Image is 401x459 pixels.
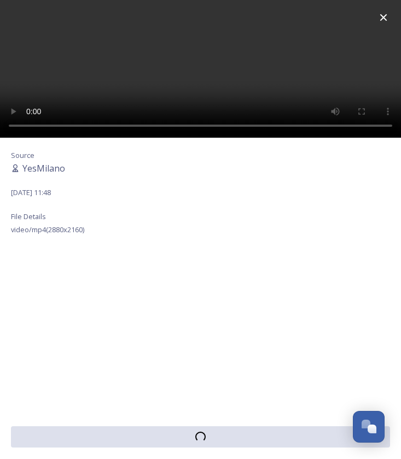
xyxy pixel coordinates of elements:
span: [DATE] 11:48 [11,187,51,197]
span: File Details [11,211,46,221]
span: Source [11,150,34,160]
span: video/mp4 ( 2880 x 2160 ) [11,225,84,234]
span: YesMilano [22,162,65,175]
button: Open Chat [353,411,385,443]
